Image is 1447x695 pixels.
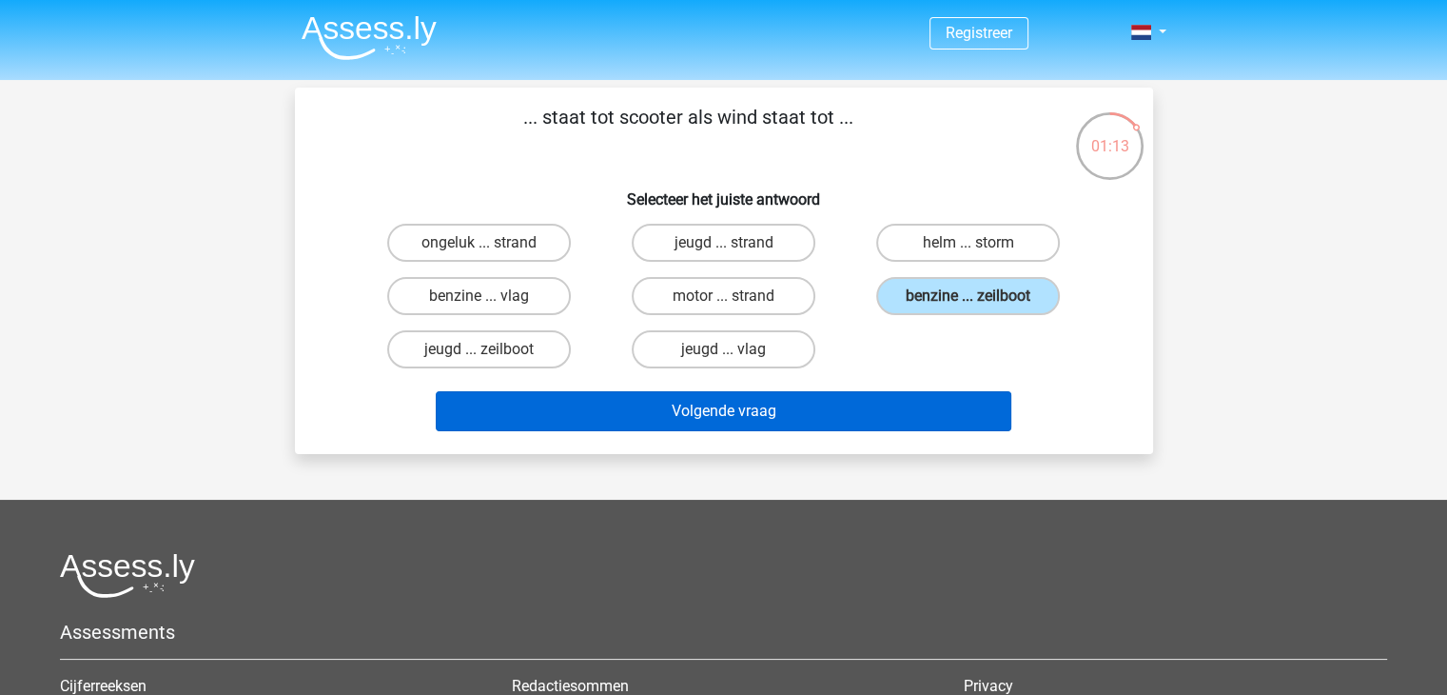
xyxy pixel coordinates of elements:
[387,277,571,315] label: benzine ... vlag
[60,677,147,695] a: Cijferreeksen
[436,391,1011,431] button: Volgende vraag
[512,677,629,695] a: Redactiesommen
[1074,110,1145,158] div: 01:13
[964,677,1013,695] a: Privacy
[325,103,1051,160] p: ... staat tot scooter als wind staat tot ...
[325,175,1123,208] h6: Selecteer het juiste antwoord
[632,224,815,262] label: jeugd ... strand
[302,15,437,60] img: Assessly
[632,277,815,315] label: motor ... strand
[60,553,195,598] img: Assessly logo
[632,330,815,368] label: jeugd ... vlag
[876,277,1060,315] label: benzine ... zeilboot
[946,24,1012,42] a: Registreer
[387,330,571,368] label: jeugd ... zeilboot
[387,224,571,262] label: ongeluk ... strand
[876,224,1060,262] label: helm ... storm
[60,621,1387,644] h5: Assessments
